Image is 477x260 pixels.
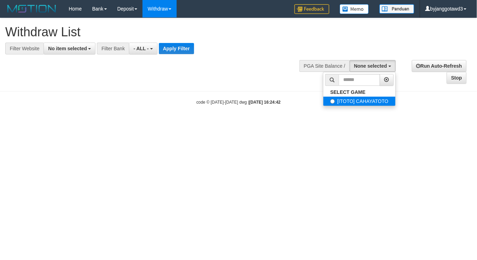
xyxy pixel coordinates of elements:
[159,43,194,54] button: Apply Filter
[349,60,396,72] button: None selected
[294,4,329,14] img: Feedback.jpg
[447,72,467,84] a: Stop
[323,97,395,106] label: [ITOTO] CAHAYATOTO
[197,100,281,105] small: code © [DATE]-[DATE] dwg |
[323,88,395,97] a: SELECT GAME
[412,60,467,72] a: Run Auto-Refresh
[330,99,335,104] input: [ITOTO] CAHAYATOTO
[330,89,366,95] b: SELECT GAME
[5,43,44,54] div: Filter Website
[379,4,414,14] img: panduan.png
[340,4,369,14] img: Button%20Memo.svg
[5,3,58,14] img: MOTION_logo.png
[5,25,311,39] h1: Withdraw List
[133,46,149,51] span: - ALL -
[249,100,280,105] strong: [DATE] 16:24:42
[48,46,87,51] span: No item selected
[97,43,129,54] div: Filter Bank
[299,60,349,72] div: PGA Site Balance /
[129,43,157,54] button: - ALL -
[44,43,95,54] button: No item selected
[354,63,387,69] span: None selected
